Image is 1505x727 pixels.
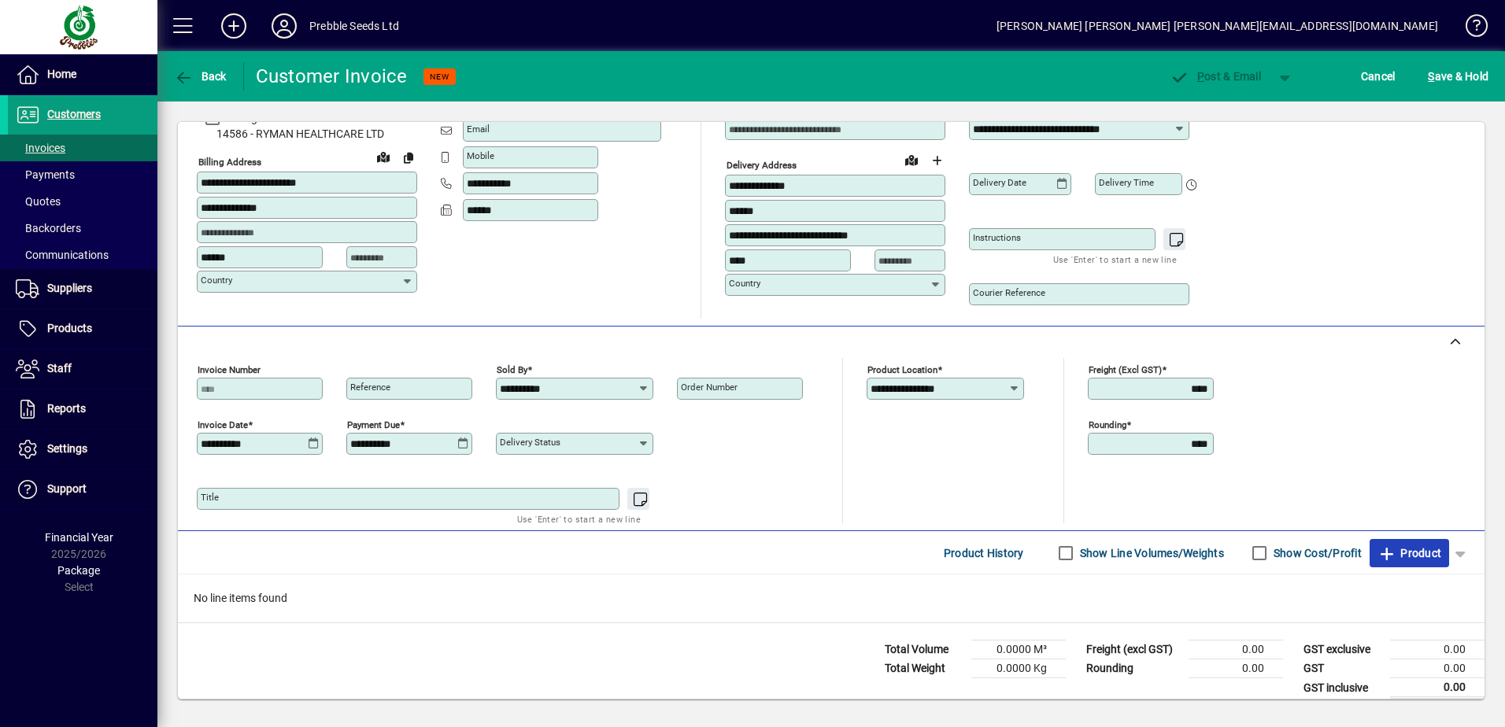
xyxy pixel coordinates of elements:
span: Support [47,482,87,495]
mat-label: Country [201,275,232,286]
span: Settings [47,442,87,455]
button: Cancel [1357,62,1400,90]
span: Product [1377,541,1441,566]
mat-label: Email [467,124,490,135]
span: Staff [47,362,72,375]
mat-label: Country [729,278,760,289]
mat-label: Courier Reference [973,287,1045,298]
span: Product History [944,541,1024,566]
td: Total Weight [877,659,971,678]
span: Cancel [1361,64,1396,89]
a: Support [8,470,157,509]
span: Payments [16,168,75,181]
span: Communications [16,249,109,261]
span: ost & Email [1170,70,1261,83]
span: Customers [47,108,101,120]
button: Back [170,62,231,90]
button: Product History [937,539,1030,567]
div: [PERSON_NAME] [PERSON_NAME] [PERSON_NAME][EMAIL_ADDRESS][DOMAIN_NAME] [997,13,1438,39]
app-page-header-button: Back [157,62,244,90]
button: Choose address [924,148,949,173]
a: Backorders [8,215,157,242]
span: Reports [47,402,86,415]
div: Prebble Seeds Ltd [309,13,399,39]
mat-hint: Use 'Enter' to start a new line [517,510,641,528]
a: Communications [8,242,157,268]
span: Quotes [16,195,61,208]
mat-label: Title [201,492,219,503]
a: View on map [371,144,396,169]
mat-label: Mobile [467,150,494,161]
a: Suppliers [8,269,157,308]
td: 0.00 [1390,659,1485,678]
button: Post & Email [1162,62,1269,90]
button: Product [1370,539,1449,567]
mat-label: Order number [681,382,738,393]
td: Freight (excl GST) [1078,640,1189,659]
a: Staff [8,349,157,389]
span: Products [47,322,92,334]
td: 0.0000 Kg [971,659,1066,678]
mat-label: Rounding [1089,419,1126,430]
td: 0.00 [1390,640,1485,659]
mat-label: Instructions [973,232,1021,243]
mat-label: Delivery status [500,437,560,448]
td: GST [1296,659,1390,678]
button: Add [209,12,259,40]
mat-label: Payment due [347,419,400,430]
a: Settings [8,430,157,469]
label: Show Cost/Profit [1270,545,1362,561]
div: No line items found [178,574,1485,622]
span: Back [174,70,227,83]
span: 14586 - RYMAN HEALTHCARE LTD [197,126,417,142]
button: Save & Hold [1424,62,1492,90]
a: Home [8,55,157,94]
mat-label: Invoice date [198,419,248,430]
td: Total Volume [877,640,971,659]
span: ave & Hold [1428,64,1488,89]
mat-hint: Use 'Enter' to start a new line [1053,250,1177,268]
a: Knowledge Base [1454,3,1485,54]
mat-label: Reference [350,382,390,393]
mat-label: Sold by [497,364,527,375]
a: Invoices [8,135,157,161]
span: Package [57,564,100,577]
td: 0.00 [1390,678,1485,698]
div: Customer Invoice [256,64,408,89]
td: 0.00 [1189,659,1283,678]
span: Financial Year [45,531,113,544]
a: Products [8,309,157,349]
a: Payments [8,161,157,188]
mat-label: Delivery date [973,177,1026,188]
span: P [1197,70,1204,83]
a: Quotes [8,188,157,215]
mat-label: Delivery time [1099,177,1154,188]
td: GST inclusive [1296,678,1390,698]
span: NEW [430,72,449,82]
a: Reports [8,389,157,429]
span: Home [47,68,76,80]
td: 0.00 [1189,640,1283,659]
a: View on map [899,147,924,172]
span: Suppliers [47,282,92,294]
td: Rounding [1078,659,1189,678]
label: Show Line Volumes/Weights [1077,545,1224,561]
td: 0.0000 M³ [971,640,1066,659]
button: Copy to Delivery address [396,145,421,170]
mat-label: Invoice number [198,364,261,375]
span: Invoices [16,142,65,154]
button: Profile [259,12,309,40]
span: S [1428,70,1434,83]
td: GST exclusive [1296,640,1390,659]
mat-label: Freight (excl GST) [1089,364,1162,375]
mat-label: Product location [867,364,937,375]
span: Backorders [16,222,81,234]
